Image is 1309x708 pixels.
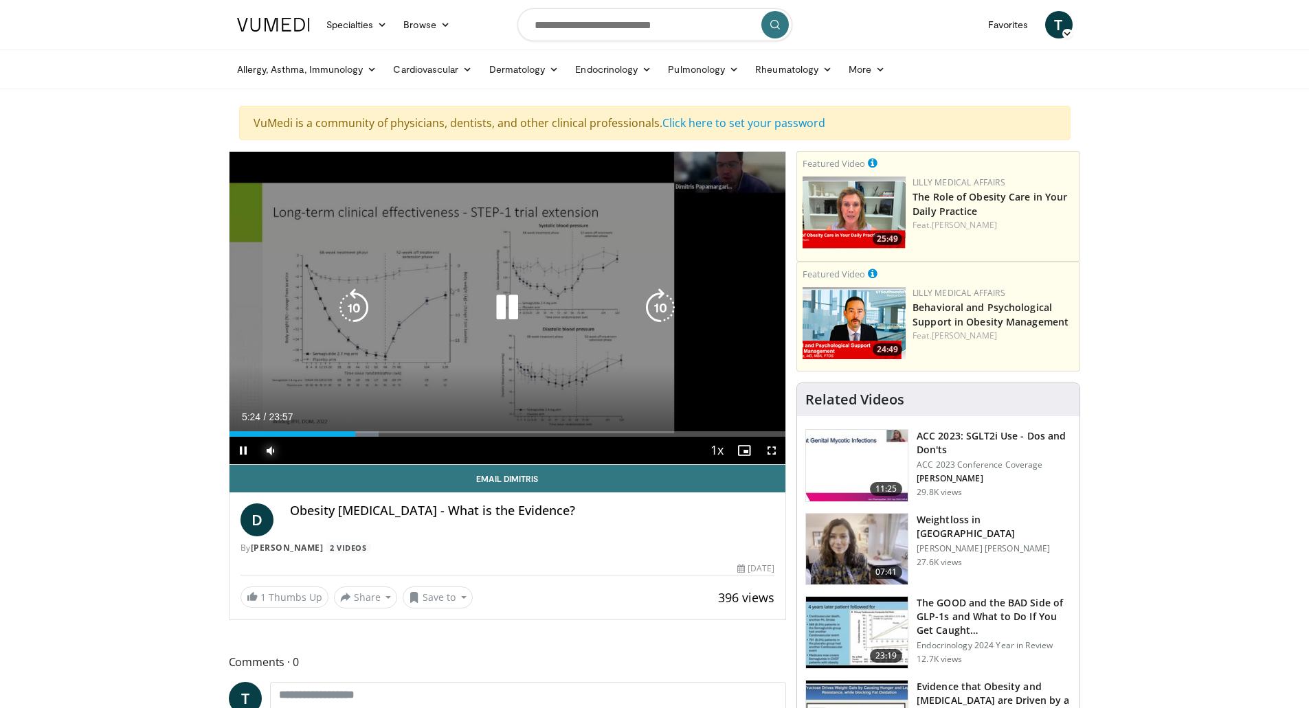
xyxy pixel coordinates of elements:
[239,106,1071,140] div: VuMedi is a community of physicians, dentists, and other clinical professionals.
[662,115,825,130] a: Click here to set your password
[917,596,1071,637] h3: The GOOD and the BAD Side of GLP-1s and What to Do If You Get Caught…
[806,514,908,585] img: 9983fed1-7565-45be-8934-aef1103ce6e2.150x105_q85_crop-smart_upscale.jpg
[481,56,568,83] a: Dermatology
[230,437,257,464] button: Pause
[806,430,908,501] img: 9258cdf1-0fbf-450b-845f-99397d12d24a.150x105_q85_crop-smart_upscale.jpg
[517,8,792,41] input: Search topics, interventions
[230,465,786,492] a: Email Dimitris
[230,152,786,465] video-js: Video Player
[747,56,840,83] a: Rheumatology
[803,176,906,249] img: e1208b6b-349f-4914-9dd7-f97803bdbf1d.png.150x105_q85_crop-smart_upscale.png
[873,233,902,245] span: 25:49
[334,586,398,608] button: Share
[730,437,758,464] button: Enable picture-in-picture mode
[913,287,1005,299] a: Lilly Medical Affairs
[395,11,458,38] a: Browse
[840,56,893,83] a: More
[917,543,1071,554] p: [PERSON_NAME] [PERSON_NAME]
[240,542,775,554] div: By
[257,437,284,464] button: Mute
[803,176,906,249] a: 25:49
[718,589,774,606] span: 396 views
[917,473,1071,484] p: [PERSON_NAME]
[290,503,775,518] h4: Obesity [MEDICAL_DATA] - What is the Evidence?
[260,591,266,604] span: 1
[917,459,1071,470] p: ACC 2023 Conference Coverage
[229,653,787,671] span: Comments 0
[873,343,902,356] span: 24:49
[805,513,1071,586] a: 07:41 Weightloss in [GEOGRAPHIC_DATA] [PERSON_NAME] [PERSON_NAME] 27.6K views
[240,586,328,608] a: 1 Thumbs Up
[870,482,903,496] span: 11:25
[917,640,1071,651] p: Endocrinology 2024 Year in Review
[403,586,473,608] button: Save to
[251,542,324,553] a: [PERSON_NAME]
[229,56,385,83] a: Allergy, Asthma, Immunology
[932,219,997,231] a: [PERSON_NAME]
[758,437,785,464] button: Fullscreen
[385,56,480,83] a: Cardiovascular
[917,557,962,568] p: 27.6K views
[264,411,267,422] span: /
[269,411,293,422] span: 23:57
[805,391,904,408] h4: Related Videos
[932,330,997,341] a: [PERSON_NAME]
[806,597,908,668] img: 756cb5e3-da60-49d4-af2c-51c334342588.150x105_q85_crop-smart_upscale.jpg
[913,176,1005,188] a: Lilly Medical Affairs
[917,429,1071,457] h3: ACC 2023: SGLT2i Use - Dos and Don'ts
[737,562,774,575] div: [DATE]
[230,431,786,437] div: Progress Bar
[803,268,865,280] small: Featured Video
[240,503,273,536] a: D
[870,649,903,663] span: 23:19
[805,429,1071,502] a: 11:25 ACC 2023: SGLT2i Use - Dos and Don'ts ACC 2023 Conference Coverage [PERSON_NAME] 29.8K views
[803,287,906,359] img: ba3304f6-7838-4e41-9c0f-2e31ebde6754.png.150x105_q85_crop-smart_upscale.png
[917,654,962,665] p: 12.7K views
[913,301,1069,328] a: Behavioral and Psychological Support in Obesity Management
[803,157,865,170] small: Featured Video
[917,487,962,498] p: 29.8K views
[567,56,660,83] a: Endocrinology
[980,11,1037,38] a: Favorites
[870,565,903,579] span: 07:41
[660,56,747,83] a: Pulmonology
[326,542,371,553] a: 2 Videos
[913,219,1074,231] div: Feat.
[318,11,396,38] a: Specialties
[703,437,730,464] button: Playback Rate
[805,596,1071,669] a: 23:19 The GOOD and the BAD Side of GLP-1s and What to Do If You Get Caught… Endocrinology 2024 Ye...
[913,190,1067,218] a: The Role of Obesity Care in Your Daily Practice
[242,411,260,422] span: 5:24
[913,330,1074,342] div: Feat.
[237,18,310,32] img: VuMedi Logo
[917,513,1071,540] h3: Weightloss in [GEOGRAPHIC_DATA]
[803,287,906,359] a: 24:49
[1045,11,1073,38] a: T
